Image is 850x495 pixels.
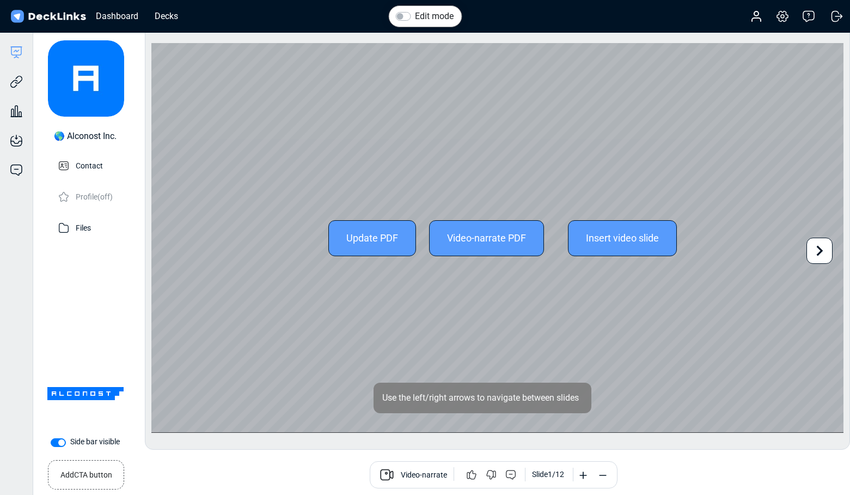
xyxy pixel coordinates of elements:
img: Company Banner [47,355,124,432]
div: Slide 1 / 12 [532,469,564,480]
div: Video-narrate PDF [429,220,544,256]
div: 🌎 Alconost Inc. [54,130,117,143]
label: Side bar visible [70,436,120,448]
div: Update PDF [328,220,416,256]
p: Contact [76,158,103,172]
div: Decks [149,9,184,23]
span: Video-narrate [401,469,447,482]
p: Profile (off) [76,189,113,203]
div: Insert video slide [568,220,677,256]
small: Add CTA button [60,465,112,481]
p: Files [76,220,91,234]
img: DeckLinks [9,9,88,25]
label: Edit mode [415,10,454,23]
div: Dashboard [90,9,144,23]
img: avatar [48,40,124,117]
